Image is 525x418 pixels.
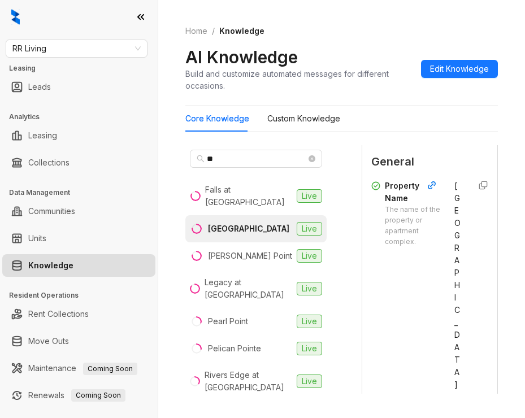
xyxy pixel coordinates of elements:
a: Knowledge [28,254,73,277]
a: Home [183,25,210,37]
span: Live [297,222,322,236]
a: Rent Collections [28,303,89,325]
a: Move Outs [28,330,69,352]
h3: Resident Operations [9,290,158,301]
div: [PERSON_NAME] Point [208,250,292,262]
span: Live [297,189,322,203]
h3: Data Management [9,188,158,198]
span: Live [297,249,322,263]
span: Live [297,315,322,328]
li: / [212,25,215,37]
div: Legacy at [GEOGRAPHIC_DATA] [205,276,292,301]
li: Leads [2,76,155,98]
span: search [197,155,205,163]
div: Pelican Pointe [208,342,261,355]
span: Live [297,282,322,295]
li: Move Outs [2,330,155,352]
a: Collections [28,151,70,174]
span: Live [297,375,322,388]
div: Core Knowledge [185,112,249,125]
li: Communities [2,200,155,223]
div: Property Name [385,180,441,204]
div: The name of the property or apartment complex. [385,204,441,247]
div: [GEOGRAPHIC_DATA] [208,223,289,235]
span: General [371,153,488,171]
span: Edit Knowledge [430,63,489,75]
li: Rent Collections [2,303,155,325]
li: Knowledge [2,254,155,277]
span: close-circle [309,155,315,162]
span: Knowledge [219,26,264,36]
span: [GEOGRAPHIC_DATA] [454,181,461,389]
h3: Leasing [9,63,158,73]
span: Coming Soon [71,389,125,402]
a: Units [28,227,46,250]
div: Falls at [GEOGRAPHIC_DATA] [205,184,292,208]
a: RenewalsComing Soon [28,384,125,407]
span: Coming Soon [83,363,137,375]
button: Edit Knowledge [421,60,498,78]
img: logo [11,9,20,25]
li: Maintenance [2,357,155,380]
li: Leasing [2,124,155,147]
div: Build and customize automated messages for different occasions. [185,68,412,92]
a: Leasing [28,124,57,147]
li: Collections [2,151,155,174]
div: Rivers Edge at [GEOGRAPHIC_DATA] [205,369,292,394]
a: Leads [28,76,51,98]
h3: Analytics [9,112,158,122]
div: Custom Knowledge [267,112,340,125]
li: Units [2,227,155,250]
a: Communities [28,200,75,223]
span: Live [297,342,322,355]
div: Pearl Point [208,315,248,328]
span: RR Living [12,40,141,57]
h2: AI Knowledge [185,46,298,68]
li: Renewals [2,384,155,407]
